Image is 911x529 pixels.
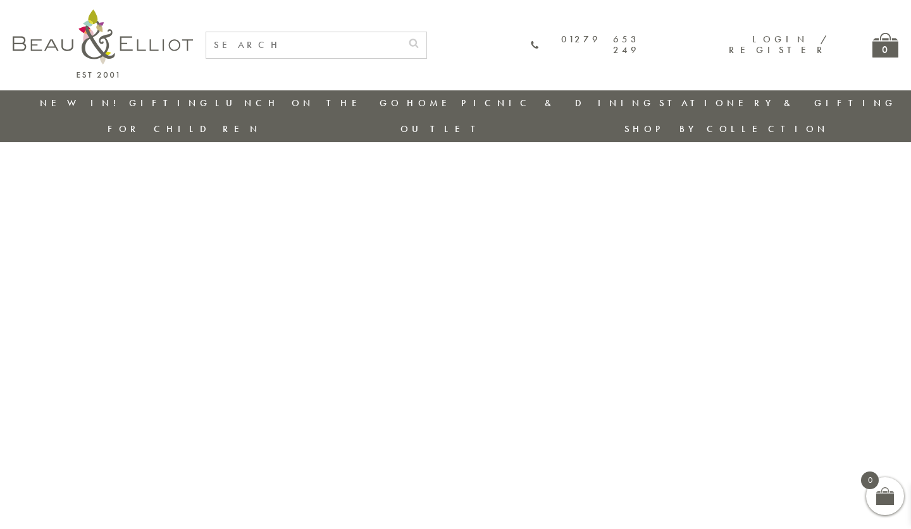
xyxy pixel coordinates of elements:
a: New in! [40,97,125,109]
img: logo [13,9,193,78]
a: Home [407,97,457,109]
a: Lunch On The Go [215,97,402,109]
a: Login / Register [729,33,828,56]
a: 0 [872,33,898,58]
a: Stationery & Gifting [659,97,896,109]
a: Gifting [129,97,211,109]
span: 0 [861,471,879,489]
input: SEARCH [206,32,401,58]
a: Picnic & Dining [461,97,655,109]
a: For Children [108,123,261,135]
a: 01279 653 249 [531,34,640,56]
a: Shop by collection [624,123,829,135]
a: Outlet [400,123,485,135]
